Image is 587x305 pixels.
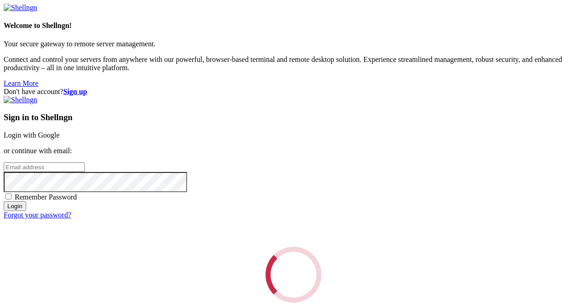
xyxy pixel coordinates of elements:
[4,40,583,48] p: Your secure gateway to remote server management.
[4,147,583,155] p: or continue with email:
[15,193,77,201] span: Remember Password
[266,247,321,303] div: Loading...
[4,201,26,211] input: Login
[4,211,71,219] a: Forgot your password?
[4,131,60,139] a: Login with Google
[4,22,583,30] h4: Welcome to Shellngn!
[4,162,85,172] input: Email address
[4,88,583,96] div: Don't have account?
[4,112,583,122] h3: Sign in to Shellngn
[4,79,39,87] a: Learn More
[4,55,583,72] p: Connect and control your servers from anywhere with our powerful, browser-based terminal and remo...
[4,96,37,104] img: Shellngn
[6,194,11,200] input: Remember Password
[4,4,37,12] img: Shellngn
[63,88,87,95] a: Sign up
